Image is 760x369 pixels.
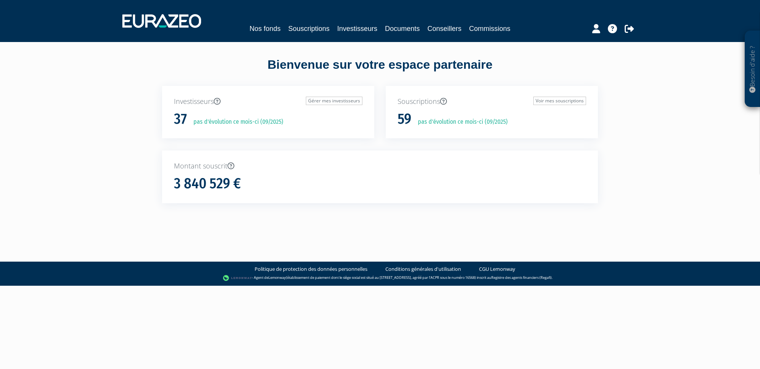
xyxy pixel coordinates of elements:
a: Souscriptions [288,23,330,34]
p: Montant souscrit [174,161,586,171]
div: - Agent de (établissement de paiement dont le siège social est situé au [STREET_ADDRESS], agréé p... [8,274,752,282]
p: Investisseurs [174,97,362,107]
img: logo-lemonway.png [223,274,252,282]
h1: 37 [174,111,187,127]
p: Souscriptions [398,97,586,107]
img: 1732889491-logotype_eurazeo_blanc_rvb.png [122,14,201,28]
a: Nos fonds [250,23,281,34]
a: Gérer mes investisseurs [306,97,362,105]
a: Registre des agents financiers (Regafi) [491,275,552,280]
a: Investisseurs [337,23,377,34]
a: Documents [385,23,420,34]
a: CGU Lemonway [479,265,515,273]
a: Commissions [469,23,510,34]
a: Politique de protection des données personnelles [255,265,367,273]
p: pas d'évolution ce mois-ci (09/2025) [188,118,283,126]
a: Conditions générales d'utilisation [385,265,461,273]
a: Conseillers [427,23,461,34]
a: Lemonway [268,275,286,280]
h1: 59 [398,111,411,127]
p: pas d'évolution ce mois-ci (09/2025) [412,118,508,126]
div: Bienvenue sur votre espace partenaire [156,56,604,86]
p: Besoin d'aide ? [748,35,757,104]
h1: 3 840 529 € [174,176,241,192]
a: Voir mes souscriptions [533,97,586,105]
